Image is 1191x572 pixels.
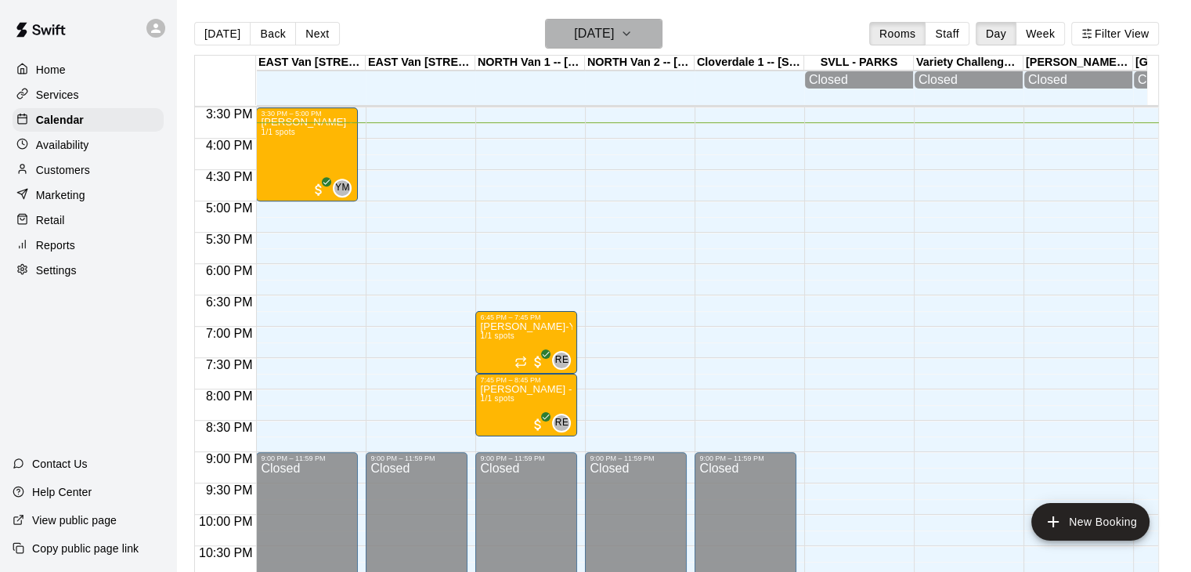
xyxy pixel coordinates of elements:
span: RE [555,353,568,368]
a: Availability [13,133,164,157]
a: Settings [13,259,164,282]
span: RE [555,415,568,431]
p: Help Center [32,484,92,500]
div: NORTH Van 2 -- [STREET_ADDRESS] [585,56,695,71]
div: Variety Challenger Diamond, [STREET_ADDRESS][PERSON_NAME] [914,56,1023,71]
button: add [1031,503,1149,541]
button: Week [1016,22,1065,45]
a: Calendar [13,108,164,132]
p: Copy public page link [32,541,139,556]
p: Contact Us [32,456,88,472]
div: 3:30 PM – 5:00 PM [261,110,353,118]
span: 8:30 PM [202,421,257,434]
button: [DATE] [194,22,251,45]
span: Ryan Engel [558,351,571,370]
span: 4:00 PM [202,139,257,152]
div: 3:30 PM – 5:00 PM: Daniel Meierhofer - Monday, Aug 11 @ East Van [256,107,358,201]
a: Home [13,58,164,81]
span: 10:00 PM [195,515,256,528]
span: 3:30 PM [202,107,257,121]
p: Availability [36,137,89,153]
div: 9:00 PM – 11:59 PM [699,454,792,462]
div: 9:00 PM – 11:59 PM [480,454,572,462]
div: EAST Van [STREET_ADDRESS] [256,56,366,71]
span: 5:00 PM [202,201,257,215]
div: 6:45 PM – 7:45 PM [480,313,572,321]
div: 7:45 PM – 8:45 PM [480,376,572,384]
span: 10:30 PM [195,546,256,559]
span: 9:30 PM [202,483,257,497]
p: Services [36,87,79,103]
p: View public page [32,512,117,528]
div: Closed [919,73,1019,87]
span: 6:30 PM [202,295,257,309]
button: Next [295,22,339,45]
a: Reports [13,234,164,257]
p: Calendar [36,112,84,128]
div: [PERSON_NAME] Park - [STREET_ADDRESS] [1023,56,1133,71]
p: Reports [36,237,75,253]
a: Marketing [13,183,164,207]
div: 9:00 PM – 11:59 PM [590,454,682,462]
span: 7:00 PM [202,327,257,340]
div: Closed [1028,73,1128,87]
div: Yonny Marom [333,179,352,197]
span: All customers have paid [530,354,546,370]
span: 4:30 PM [202,170,257,183]
button: Filter View [1071,22,1159,45]
span: 9:00 PM [202,452,257,465]
div: SVLL - PARKS [804,56,914,71]
div: Closed [809,73,909,87]
button: Rooms [869,22,926,45]
div: 7:45 PM – 8:45 PM: Owen Mitchell - Monday, August 11 @ North Van [475,374,577,436]
div: 9:00 PM – 11:59 PM [261,454,353,462]
span: 5:30 PM [202,233,257,246]
p: Settings [36,262,77,278]
a: Services [13,83,164,107]
span: Ryan Engel [558,414,571,433]
div: EAST Van [STREET_ADDRESS] [366,56,475,71]
button: Staff [925,22,969,45]
a: Customers [13,158,164,182]
span: All customers have paid [530,417,546,433]
div: NORTH Van 1 -- [STREET_ADDRESS] [475,56,585,71]
span: 1/1 spots filled [480,331,514,340]
button: [DATE] [545,19,662,49]
a: Retail [13,208,164,232]
span: 1/1 spots filled [480,394,514,403]
span: All customers have paid [311,182,327,197]
span: 6:00 PM [202,264,257,277]
span: Recurring event [514,356,527,368]
div: Ryan Engel [552,414,571,433]
p: Home [36,62,66,78]
p: Customers [36,162,90,178]
h6: [DATE] [574,23,614,45]
button: Day [976,22,1016,45]
span: 8:00 PM [202,389,257,403]
div: 6:45 PM – 7:45 PM: Cannon Yuda-Yu - August 4, 11, 18 & 25 @ North Van [475,311,577,374]
span: 7:30 PM [202,358,257,371]
div: 9:00 PM – 11:59 PM [370,454,463,462]
div: Cloverdale 1 -- [STREET_ADDRESS] [695,56,804,71]
span: 1/1 spots filled [261,128,295,136]
span: YM [335,180,350,196]
span: Yonny Marom [339,179,352,197]
p: Retail [36,212,65,228]
p: Marketing [36,187,85,203]
button: Back [250,22,296,45]
div: Ryan Engel [552,351,571,370]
